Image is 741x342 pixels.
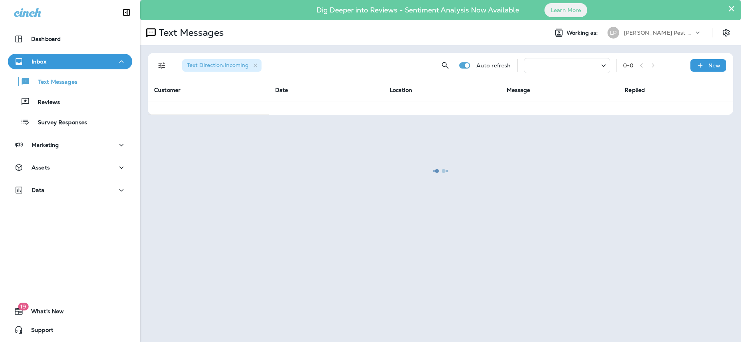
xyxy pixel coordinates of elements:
[32,142,59,148] p: Marketing
[30,119,87,127] p: Survey Responses
[30,99,60,106] p: Reviews
[8,322,132,338] button: Support
[30,79,77,86] p: Text Messages
[18,303,28,310] span: 19
[708,62,720,69] p: New
[116,5,137,20] button: Collapse Sidebar
[8,73,132,90] button: Text Messages
[8,160,132,175] button: Assets
[8,182,132,198] button: Data
[8,303,132,319] button: 19What's New
[32,58,46,65] p: Inbox
[8,31,132,47] button: Dashboard
[31,36,61,42] p: Dashboard
[32,164,50,171] p: Assets
[8,114,132,130] button: Survey Responses
[23,308,64,317] span: What's New
[23,327,53,336] span: Support
[8,93,132,110] button: Reviews
[32,187,45,193] p: Data
[8,137,132,153] button: Marketing
[8,54,132,69] button: Inbox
